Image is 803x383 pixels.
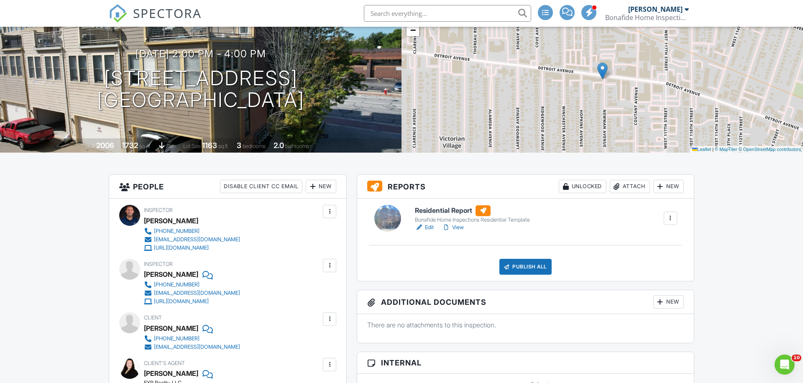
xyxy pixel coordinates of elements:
[220,180,302,193] div: Disable Client CC Email
[133,4,202,22] span: SPECTORA
[367,320,684,329] p: There are no attachments to this inspection.
[712,147,713,152] span: |
[415,223,434,232] a: Edit
[154,344,240,350] div: [EMAIL_ADDRESS][DOMAIN_NAME]
[144,289,240,297] a: [EMAIL_ADDRESS][DOMAIN_NAME]
[285,143,309,149] span: bathrooms
[407,24,419,36] a: Zoom out
[410,25,416,35] span: −
[775,355,795,375] iframe: Intercom live chat
[605,13,689,22] div: Bonafide Home Inspections
[559,180,606,193] div: Unlocked
[692,147,711,152] a: Leaflet
[628,5,683,13] div: [PERSON_NAME]
[415,205,530,216] h6: Residential Report
[792,355,801,361] span: 10
[144,281,240,289] a: [PHONE_NUMBER]
[136,48,266,59] h3: [DATE] 2:00 pm - 4:00 pm
[139,143,151,149] span: sq. ft.
[415,205,530,224] a: Residential Report Bonafide Home Inspections Residential Template
[144,297,240,306] a: [URL][DOMAIN_NAME]
[144,244,240,252] a: [URL][DOMAIN_NAME]
[154,298,209,305] div: [URL][DOMAIN_NAME]
[86,143,95,149] span: Built
[357,352,694,374] h3: Internal
[144,322,198,334] div: [PERSON_NAME]
[218,143,229,149] span: sq.ft.
[166,143,175,149] span: slab
[274,141,284,150] div: 2.0
[144,367,198,380] a: [PERSON_NAME]
[154,281,199,288] div: [PHONE_NUMBER]
[739,147,801,152] a: © OpenStreetMap contributors
[243,143,266,149] span: bedrooms
[237,141,241,150] div: 3
[109,11,202,29] a: SPECTORA
[610,180,650,193] div: Attach
[442,223,464,232] a: View
[97,67,304,112] h1: [STREET_ADDRESS] [GEOGRAPHIC_DATA]
[653,295,684,309] div: New
[96,141,114,150] div: 2006
[715,147,737,152] a: © MapTiler
[357,175,694,199] h3: Reports
[144,207,173,213] span: Inspector
[122,141,138,150] div: 1732
[154,236,240,243] div: [EMAIL_ADDRESS][DOMAIN_NAME]
[154,245,209,251] div: [URL][DOMAIN_NAME]
[144,268,198,281] div: [PERSON_NAME]
[144,343,240,351] a: [EMAIL_ADDRESS][DOMAIN_NAME]
[144,334,240,343] a: [PHONE_NUMBER]
[653,180,684,193] div: New
[306,180,336,193] div: New
[202,141,217,150] div: 1163
[144,235,240,244] a: [EMAIL_ADDRESS][DOMAIN_NAME]
[154,228,199,235] div: [PHONE_NUMBER]
[357,290,694,314] h3: Additional Documents
[364,5,531,22] input: Search everything...
[144,360,185,366] span: Client's Agent
[144,314,162,321] span: Client
[499,259,552,275] div: Publish All
[109,175,346,199] h3: People
[415,217,530,223] div: Bonafide Home Inspections Residential Template
[597,62,608,79] img: Marker
[144,214,198,227] div: [PERSON_NAME]
[109,4,127,23] img: The Best Home Inspection Software - Spectora
[154,290,240,296] div: [EMAIL_ADDRESS][DOMAIN_NAME]
[144,227,240,235] a: [PHONE_NUMBER]
[183,143,201,149] span: Lot Size
[154,335,199,342] div: [PHONE_NUMBER]
[144,261,173,267] span: Inspector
